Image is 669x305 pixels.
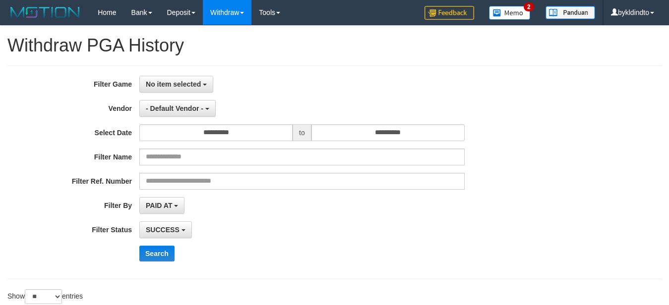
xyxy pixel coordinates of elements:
span: No item selected [146,80,201,88]
select: Showentries [25,289,62,304]
span: - Default Vendor - [146,104,203,112]
img: MOTION_logo.png [7,5,83,20]
span: 2 [524,2,534,11]
h1: Withdraw PGA History [7,36,662,55]
img: Button%20Memo.svg [489,6,531,20]
img: panduan.png [546,6,595,19]
button: No item selected [139,76,213,93]
span: SUCCESS [146,226,180,234]
img: Feedback.jpg [425,6,474,20]
span: to [293,124,311,141]
button: PAID AT [139,197,184,214]
label: Show entries [7,289,83,304]
span: PAID AT [146,202,172,209]
button: SUCCESS [139,221,192,238]
button: Search [139,246,175,261]
button: - Default Vendor - [139,100,216,117]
